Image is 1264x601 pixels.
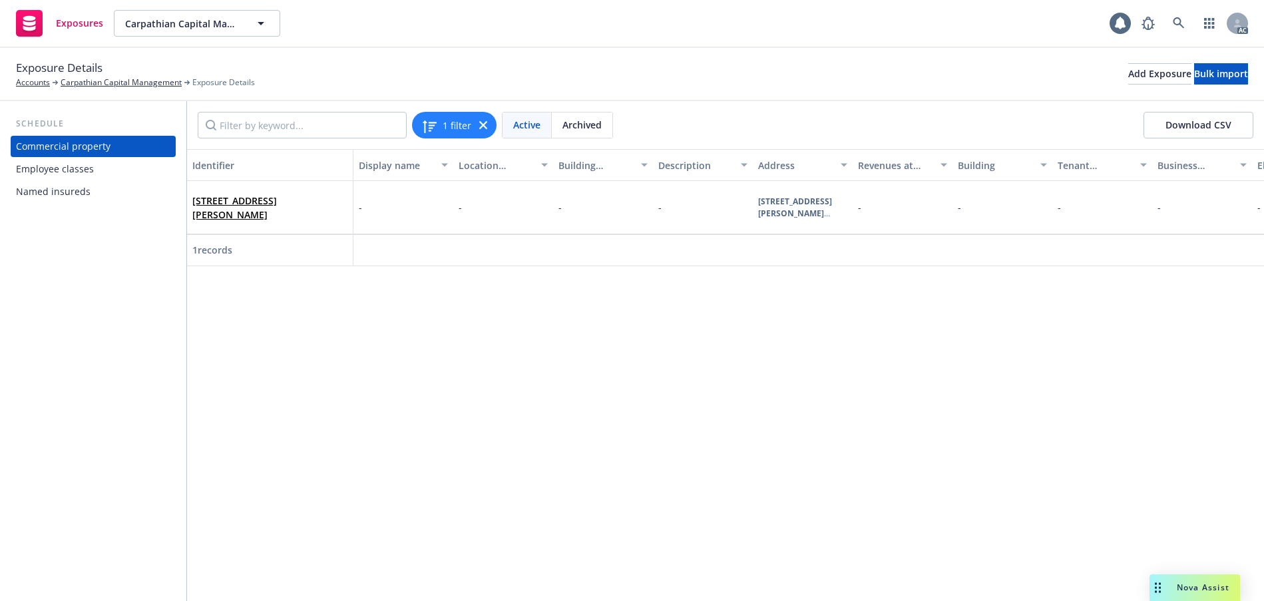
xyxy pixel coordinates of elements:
[353,149,453,181] button: Display name
[16,136,110,157] div: Commercial property
[453,149,553,181] button: Location number
[658,201,662,214] span: -
[558,158,633,172] div: Building number
[558,201,562,214] span: -
[11,5,108,42] a: Exposures
[198,112,407,138] input: Filter by keyword...
[1058,201,1061,214] span: -
[1257,201,1261,214] span: -
[192,158,347,172] div: Identifier
[1194,64,1248,84] div: Bulk import
[11,117,176,130] div: Schedule
[758,196,832,219] b: [STREET_ADDRESS][PERSON_NAME]
[16,181,91,202] div: Named insureds
[56,18,103,29] span: Exposures
[513,118,540,132] span: Active
[753,149,853,181] button: Address
[443,118,471,132] span: 1 filter
[192,77,255,89] span: Exposure Details
[459,201,462,214] span: -
[11,158,176,180] a: Employee classes
[952,149,1052,181] button: Building
[1128,63,1191,85] button: Add Exposure
[658,158,733,172] div: Description
[958,201,961,214] span: -
[1158,158,1232,172] div: Business personal property (BPP)
[1158,201,1161,214] span: -
[459,158,533,172] div: Location number
[553,149,653,181] button: Building number
[11,136,176,157] a: Commercial property
[192,194,277,221] a: [STREET_ADDRESS][PERSON_NAME]
[187,149,353,181] button: Identifier
[192,244,232,256] span: 1 records
[114,10,280,37] button: Carpathian Capital Management
[858,158,933,172] div: Revenues at location
[359,158,433,172] div: Display name
[653,149,753,181] button: Description
[1165,10,1192,37] a: Search
[1152,149,1252,181] button: Business personal property (BPP)
[16,59,103,77] span: Exposure Details
[858,201,861,214] span: -
[1196,10,1223,37] a: Switch app
[16,77,50,89] a: Accounts
[1128,64,1191,84] div: Add Exposure
[1177,582,1229,593] span: Nova Assist
[1150,574,1166,601] div: Drag to move
[758,158,833,172] div: Address
[853,149,952,181] button: Revenues at location
[1194,63,1248,85] button: Bulk import
[11,181,176,202] a: Named insureds
[1135,10,1161,37] a: Report a Bug
[192,194,347,222] span: [STREET_ADDRESS][PERSON_NAME]
[1144,112,1253,138] button: Download CSV
[958,158,1032,172] div: Building
[359,200,362,214] span: -
[1058,158,1132,172] div: Tenant improvements
[562,118,602,132] span: Archived
[16,158,94,180] div: Employee classes
[125,17,240,31] span: Carpathian Capital Management
[1150,574,1240,601] button: Nova Assist
[61,77,182,89] a: Carpathian Capital Management
[1052,149,1152,181] button: Tenant improvements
